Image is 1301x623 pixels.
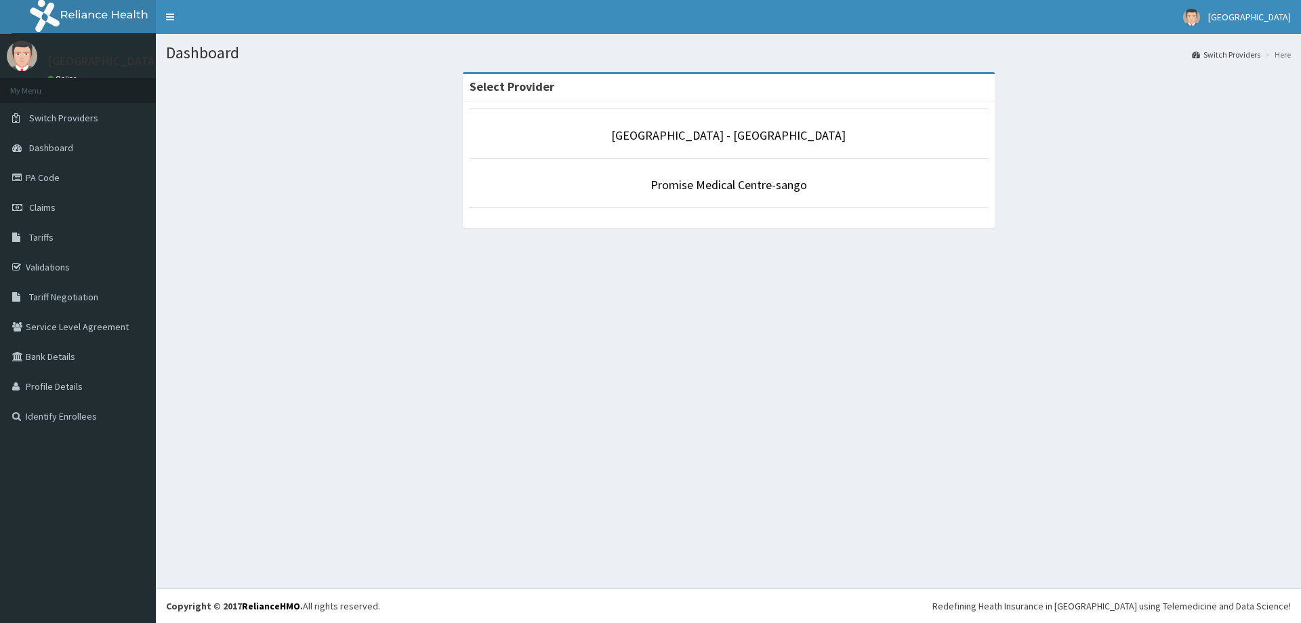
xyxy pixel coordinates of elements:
[1192,49,1260,60] a: Switch Providers
[611,127,846,143] a: [GEOGRAPHIC_DATA] - [GEOGRAPHIC_DATA]
[650,177,807,193] a: Promise Medical Centre-sango
[29,291,98,303] span: Tariff Negotiation
[470,79,554,94] strong: Select Provider
[1183,9,1200,26] img: User Image
[166,600,303,612] strong: Copyright © 2017 .
[166,44,1291,62] h1: Dashboard
[47,55,159,67] p: [GEOGRAPHIC_DATA]
[29,231,54,243] span: Tariffs
[47,74,80,83] a: Online
[7,41,37,71] img: User Image
[29,112,98,124] span: Switch Providers
[242,600,300,612] a: RelianceHMO
[932,599,1291,613] div: Redefining Heath Insurance in [GEOGRAPHIC_DATA] using Telemedicine and Data Science!
[29,142,73,154] span: Dashboard
[156,588,1301,623] footer: All rights reserved.
[1208,11,1291,23] span: [GEOGRAPHIC_DATA]
[1262,49,1291,60] li: Here
[29,201,56,214] span: Claims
